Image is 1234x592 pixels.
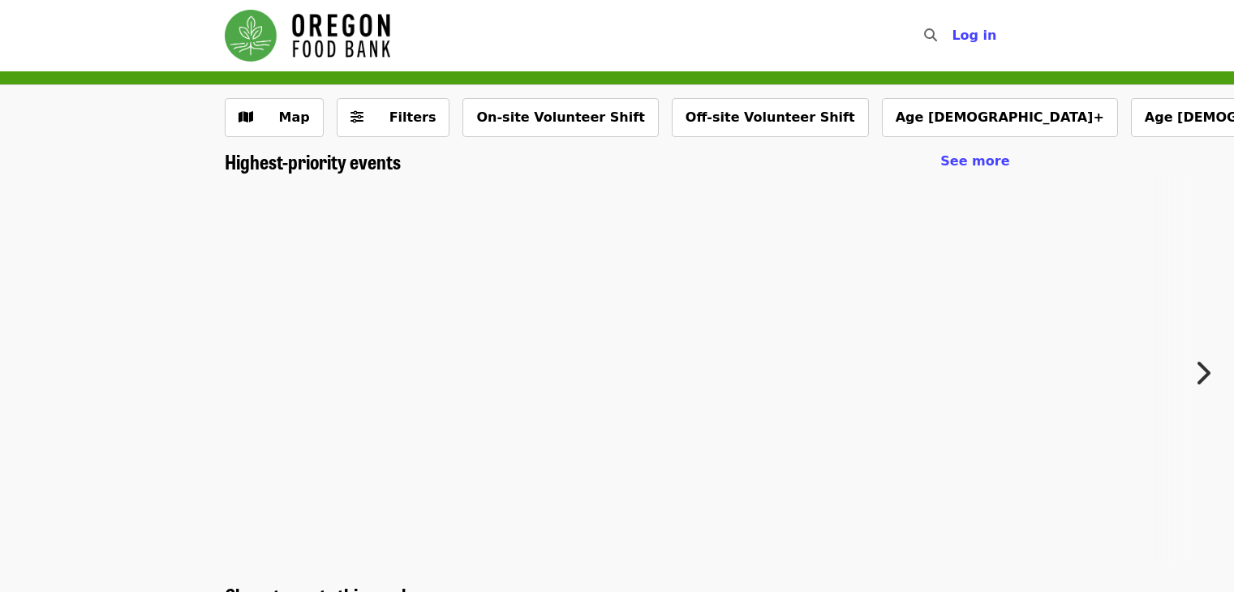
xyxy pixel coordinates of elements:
[939,19,1009,52] button: Log in
[225,147,401,175] span: Highest-priority events
[239,109,253,125] i: map icon
[672,98,869,137] button: Off-site Volunteer Shift
[924,28,937,43] i: search icon
[882,98,1118,137] button: Age [DEMOGRAPHIC_DATA]+
[225,98,324,137] button: Show map view
[940,153,1009,169] span: See more
[212,150,1023,174] div: Highest-priority events
[389,109,436,125] span: Filters
[1180,350,1234,396] button: Next item
[952,28,996,43] span: Log in
[337,98,450,137] button: Filters (0 selected)
[350,109,363,125] i: sliders-h icon
[279,109,310,125] span: Map
[947,16,960,55] input: Search
[225,150,401,174] a: Highest-priority events
[1194,358,1210,388] i: chevron-right icon
[225,10,390,62] img: Oregon Food Bank - Home
[462,98,658,137] button: On-site Volunteer Shift
[940,152,1009,171] a: See more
